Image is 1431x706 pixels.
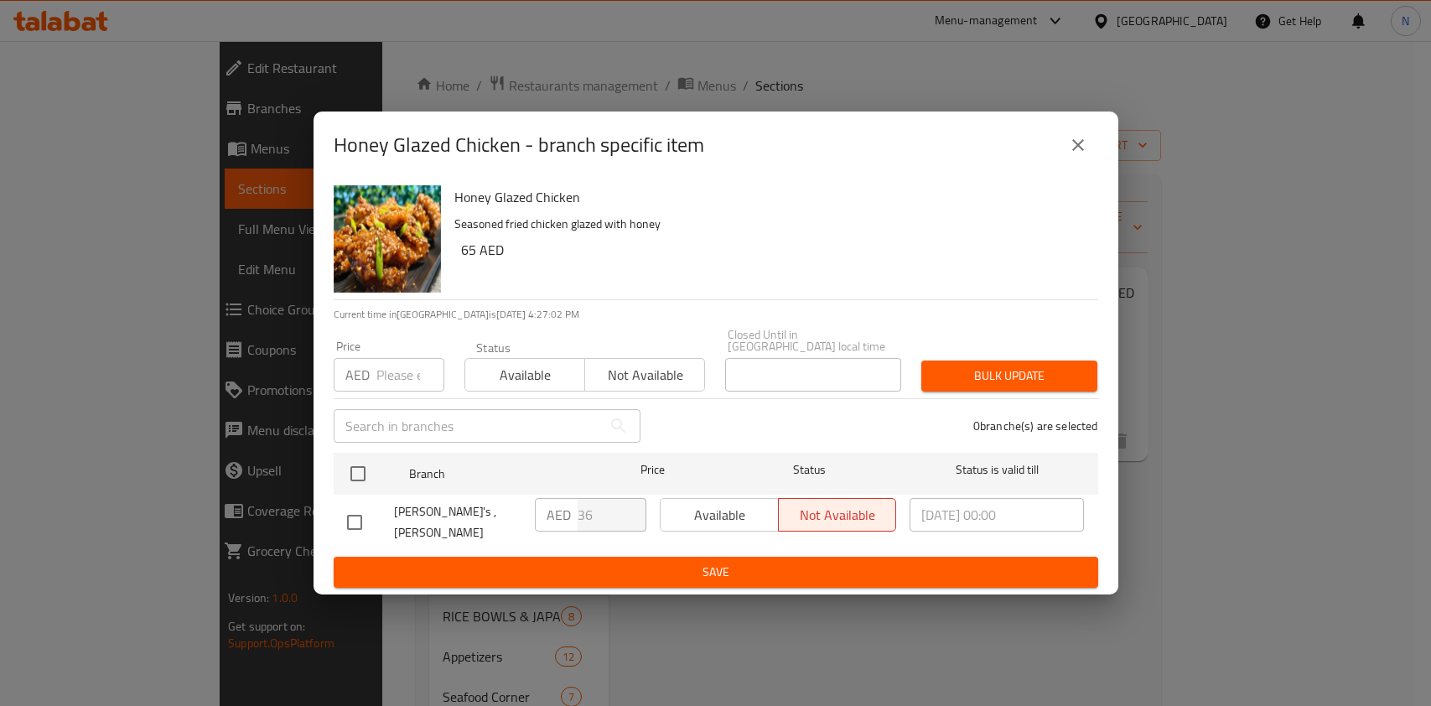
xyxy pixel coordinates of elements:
[547,505,571,525] p: AED
[584,358,705,392] button: Not available
[334,409,602,443] input: Search in branches
[461,238,1085,262] h6: 65 AED
[910,459,1084,480] span: Status is valid till
[345,365,370,385] p: AED
[973,418,1098,434] p: 0 branche(s) are selected
[334,185,441,293] img: Honey Glazed Chicken
[347,562,1085,583] span: Save
[454,214,1085,235] p: Seasoned fried chicken glazed with honey
[376,358,444,392] input: Please enter price
[921,361,1097,392] button: Bulk update
[334,557,1098,588] button: Save
[472,363,578,387] span: Available
[334,132,704,158] h2: Honey Glazed Chicken - branch specific item
[1058,125,1098,165] button: close
[464,358,585,392] button: Available
[722,459,896,480] span: Status
[454,185,1085,209] h6: Honey Glazed Chicken
[935,366,1084,387] span: Bulk update
[409,464,583,485] span: Branch
[592,363,698,387] span: Not available
[394,501,521,543] span: [PERSON_NAME]'s , [PERSON_NAME]
[334,307,1098,322] p: Current time in [GEOGRAPHIC_DATA] is [DATE] 4:27:02 PM
[578,498,646,532] input: Please enter price
[597,459,708,480] span: Price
